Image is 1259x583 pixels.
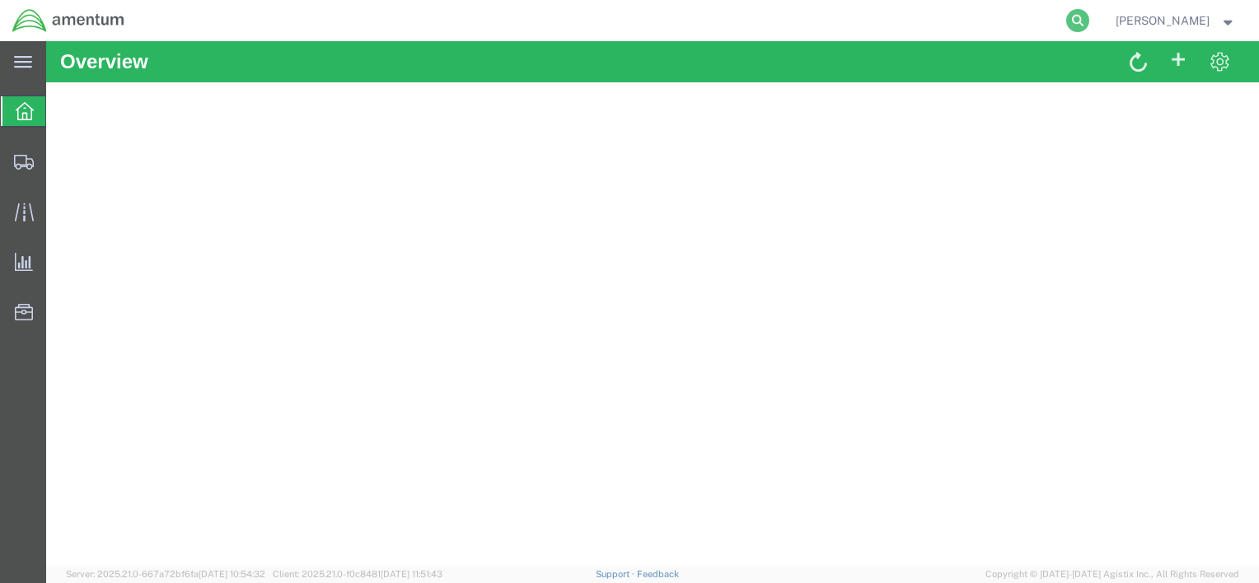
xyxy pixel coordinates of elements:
button: [PERSON_NAME] [1115,11,1237,30]
a: Support [596,569,637,579]
img: logo [12,8,125,33]
iframe: FS Legacy Container [46,41,1259,566]
span: [DATE] 10:54:32 [199,569,265,579]
a: Feedback [637,569,679,579]
span: Server: 2025.21.0-667a72bf6fa [66,569,265,579]
span: Isabel Hermosillo [1116,12,1210,30]
span: Client: 2025.21.0-f0c8481 [273,569,442,579]
span: Copyright © [DATE]-[DATE] Agistix Inc., All Rights Reserved [985,567,1239,581]
span: [DATE] 11:51:43 [381,569,442,579]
